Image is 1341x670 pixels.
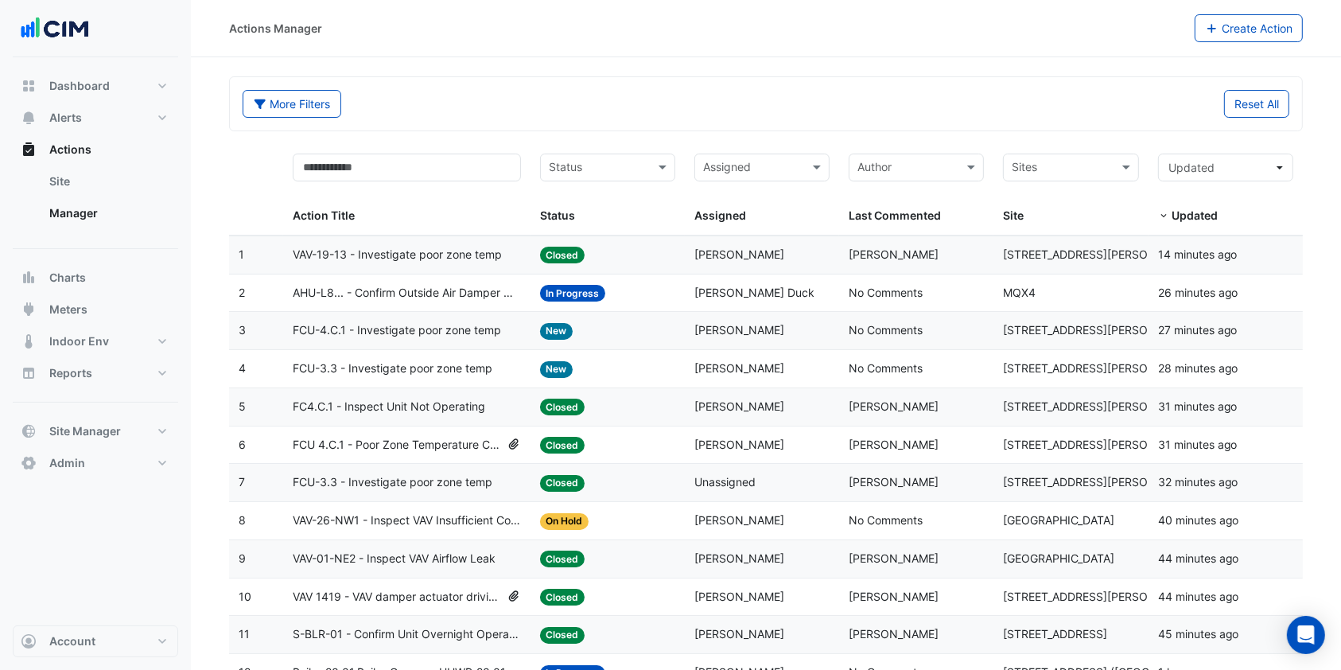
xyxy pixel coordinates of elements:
app-icon: Charts [21,270,37,286]
span: Action Title [293,208,355,222]
app-icon: Alerts [21,110,37,126]
span: [STREET_ADDRESS][PERSON_NAME] [1003,438,1197,451]
span: Charts [49,270,86,286]
span: New [540,361,573,378]
span: VAV-26-NW1 - Inspect VAV Insufficient Cooling [293,512,521,530]
span: [GEOGRAPHIC_DATA] [1003,551,1114,565]
app-icon: Reports [21,365,37,381]
span: [PERSON_NAME] [694,513,784,527]
span: Updated [1168,161,1215,174]
span: MQX4 [1003,286,1036,299]
button: Create Action [1195,14,1304,42]
span: No Comments [849,361,923,375]
span: No Comments [849,323,923,337]
span: FCU-3.3 - Investigate poor zone temp [293,473,492,492]
span: 2025-09-10T15:05:44.325 [1158,399,1238,413]
span: [PERSON_NAME] [849,399,939,413]
span: 2025-09-10T12:52:51.549 [1158,551,1239,565]
span: [PERSON_NAME] [694,361,784,375]
app-icon: Site Manager [21,423,37,439]
div: Open Intercom Messenger [1287,616,1325,654]
span: [PERSON_NAME] [694,323,784,337]
span: 8 [239,513,246,527]
span: Site Manager [49,423,121,439]
span: 2025-09-10T15:04:19.246 [1158,475,1238,489]
span: Status [540,208,575,222]
span: FC4.C.1 - Inspect Unit Not Operating [293,398,485,416]
button: Actions [13,134,178,166]
span: VAV 1419 - VAV damper actuator driving backwards [293,588,500,606]
span: 11 [239,627,250,641]
button: Indoor Env [13,325,178,357]
button: Updated [1158,154,1293,181]
span: 2 [239,286,245,299]
app-icon: Indoor Env [21,333,37,349]
span: 6 [239,438,246,451]
span: Site [1003,208,1024,222]
span: 2025-09-10T15:09:25.432 [1158,323,1238,337]
app-icon: Admin [21,455,37,471]
span: On Hold [540,513,589,530]
span: 2025-09-10T15:10:25.206 [1158,286,1238,299]
span: [STREET_ADDRESS][PERSON_NAME] [1003,361,1197,375]
span: No Comments [849,286,923,299]
app-icon: Actions [21,142,37,158]
span: Closed [540,475,585,492]
span: [STREET_ADDRESS][PERSON_NAME] [1003,323,1197,337]
span: [PERSON_NAME] [694,627,784,641]
span: 2025-09-10T15:22:51.704 [1158,247,1238,261]
span: Closed [540,627,585,644]
span: Closed [540,437,585,454]
span: Admin [49,455,85,471]
span: Last Commented [849,208,941,222]
button: Dashboard [13,70,178,102]
span: Indoor Env [49,333,109,349]
span: [PERSON_NAME] [694,438,784,451]
span: New [540,323,573,340]
app-icon: Dashboard [21,78,37,94]
span: [PERSON_NAME] [849,627,939,641]
button: Meters [13,294,178,325]
span: No Comments [849,513,923,527]
a: Manager [37,197,178,229]
button: More Filters [243,90,341,118]
span: [PERSON_NAME] Duck [694,286,814,299]
span: [PERSON_NAME] [849,247,939,261]
span: VAV-19-13 - Investigate poor zone temp [293,246,502,264]
span: [PERSON_NAME] [694,247,784,261]
span: Closed [540,551,585,567]
span: 5 [239,399,246,413]
span: [STREET_ADDRESS][PERSON_NAME] [1003,399,1197,413]
span: FCU 4.C.1 - Poor Zone Temperature Control [293,436,500,454]
div: Actions [13,166,178,236]
button: Reports [13,357,178,389]
span: Closed [540,399,585,415]
app-icon: Meters [21,302,37,317]
span: Updated [1172,208,1218,222]
span: Closed [540,247,585,263]
span: Reports [49,365,92,381]
span: [PERSON_NAME] [849,551,939,565]
span: 10 [239,590,251,603]
div: Actions Manager [229,20,322,37]
span: 9 [239,551,246,565]
span: 7 [239,475,245,489]
span: [STREET_ADDRESS][PERSON_NAME] [1003,247,1197,261]
span: FCU-4.C.1 - Investigate poor zone temp [293,321,501,340]
span: 1 [239,247,244,261]
span: Assigned [694,208,746,222]
a: Site [37,166,178,197]
span: 2025-09-10T14:52:29.626 [1158,590,1239,603]
span: [STREET_ADDRESS] [1003,627,1107,641]
button: Alerts [13,102,178,134]
span: 2025-09-10T12:56:38.274 [1158,513,1239,527]
span: 3 [239,323,246,337]
span: 2025-09-10T15:05:19.381 [1158,438,1238,451]
span: VAV-01-NE2 - Inspect VAV Airflow Leak [293,550,496,568]
span: [PERSON_NAME] [849,438,939,451]
span: Alerts [49,110,82,126]
span: Account [49,633,95,649]
span: Closed [540,589,585,606]
button: Admin [13,447,178,479]
span: [PERSON_NAME] [694,399,784,413]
